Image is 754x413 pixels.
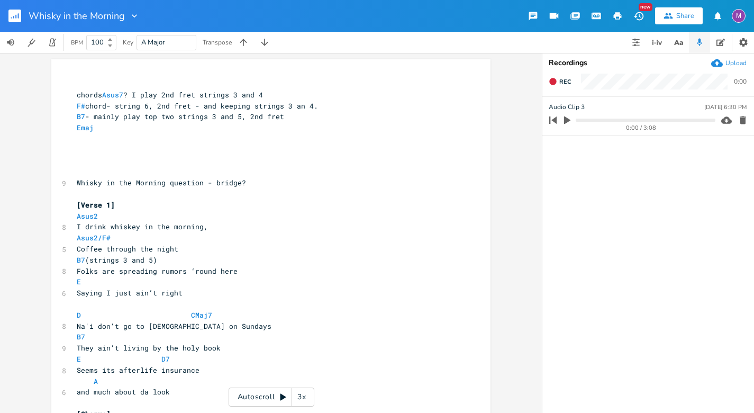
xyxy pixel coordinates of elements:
[77,244,178,254] span: Coffee through the night
[77,178,246,187] span: Whisky in the Morning question - bridge?
[77,200,115,210] span: [Verse 1]
[734,78,747,85] div: 0:00
[71,40,83,46] div: BPM
[77,123,94,132] span: Emaj
[102,90,123,100] span: Asus7
[161,354,170,364] span: D7
[732,4,746,28] button: M
[141,38,165,47] span: A Major
[123,39,133,46] div: Key
[203,39,232,46] div: Transpose
[77,288,183,298] span: Saying I just ain’t right
[77,112,284,121] span: - mainly play top two strings 3 and 5, 2nd fret
[549,102,585,112] span: Audio Clip 3
[77,112,85,121] span: B7
[77,332,85,342] span: B7
[676,11,694,21] div: Share
[704,104,747,110] div: [DATE] 6:30 PM
[77,255,85,265] span: B7
[229,388,314,407] div: Autoscroll
[77,255,157,265] span: (strings 3 and 5)
[77,233,111,243] span: Asus2/F#
[77,90,263,100] span: chords ? I play 2nd fret strings 3 and 4
[77,321,271,331] span: Na'i don't go to [DEMOGRAPHIC_DATA] on Sundays
[655,7,703,24] button: Share
[29,11,125,21] span: Whisky in the Morning
[292,388,311,407] div: 3x
[544,73,575,90] button: Rec
[559,78,571,86] span: Rec
[77,387,170,397] span: and much about da look
[94,376,98,386] span: A
[77,222,208,231] span: I drink whiskey in the morning,
[732,9,746,23] div: melindameshad
[77,343,221,353] span: They ain't living by the holy book
[549,59,748,67] div: Recordings
[77,277,81,286] span: E
[77,101,85,111] span: F#
[77,310,81,320] span: D
[725,59,747,67] div: Upload
[639,3,652,11] div: New
[711,57,747,69] button: Upload
[77,266,238,276] span: Folks are spreading rumors ‘round here
[77,101,318,111] span: chord- string 6, 2nd fret - and keeping strings 3 an 4.
[77,365,199,375] span: Seems its afterlife insurance
[77,354,81,364] span: E
[77,211,98,221] span: Asus2
[628,6,649,25] button: New
[567,125,715,131] div: 0:00 / 3:08
[191,310,212,320] span: CMaj7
